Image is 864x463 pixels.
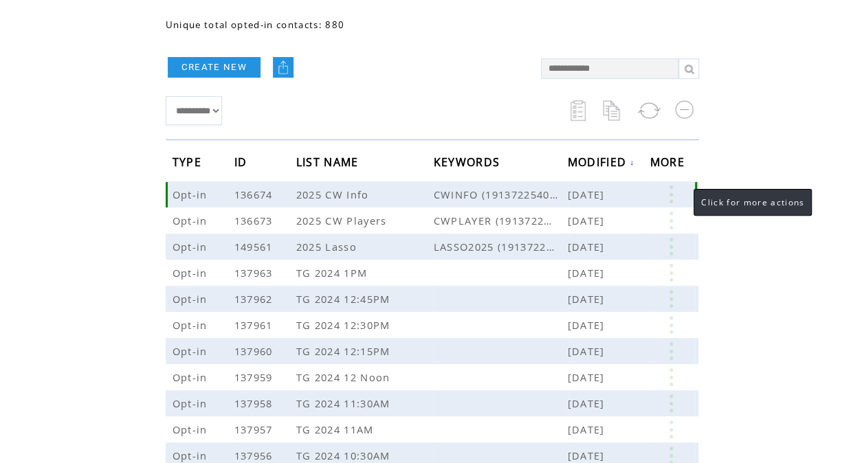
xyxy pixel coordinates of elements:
[173,292,211,306] span: Opt-in
[434,214,568,227] span: CWPLAYER (19137225400)
[568,318,608,332] span: [DATE]
[234,157,251,166] a: ID
[296,422,377,436] span: TG 2024 11AM
[568,158,635,166] a: MODIFIED↓
[434,151,504,177] span: KEYWORDS
[234,292,276,306] span: 137962
[568,292,608,306] span: [DATE]
[173,157,205,166] a: TYPE
[568,449,608,462] span: [DATE]
[434,240,568,253] span: LASSO2025 (19137225400)
[568,188,608,201] span: [DATE]
[434,157,504,166] a: KEYWORDS
[234,318,276,332] span: 137961
[568,396,608,410] span: [DATE]
[173,344,211,358] span: Opt-in
[296,214,390,227] span: 2025 CW Players
[296,240,360,253] span: 2025 Lasso
[296,370,394,384] span: TG 2024 12 Noon
[234,214,276,227] span: 136673
[234,396,276,410] span: 137958
[234,240,276,253] span: 149561
[434,188,568,201] span: CWINFO (19137225400)
[296,157,362,166] a: LIST NAME
[173,214,211,227] span: Opt-in
[234,449,276,462] span: 137956
[173,318,211,332] span: Opt-in
[234,422,276,436] span: 137957
[173,396,211,410] span: Opt-in
[173,370,211,384] span: Opt-in
[173,151,205,177] span: TYPE
[173,449,211,462] span: Opt-in
[568,214,608,227] span: [DATE]
[701,196,804,208] span: Click for more actions
[166,19,345,31] span: Unique total opted-in contacts: 880
[568,151,630,177] span: MODIFIED
[276,60,290,74] img: upload.png
[234,188,276,201] span: 136674
[296,396,394,410] span: TG 2024 11:30AM
[296,449,394,462] span: TG 2024 10:30AM
[568,240,608,253] span: [DATE]
[296,151,362,177] span: LIST NAME
[168,57,261,78] a: CREATE NEW
[296,292,394,306] span: TG 2024 12:45PM
[234,151,251,177] span: ID
[234,370,276,384] span: 137959
[173,422,211,436] span: Opt-in
[173,240,211,253] span: Opt-in
[234,266,276,280] span: 137963
[568,422,608,436] span: [DATE]
[650,151,688,177] span: MORE
[296,344,394,358] span: TG 2024 12:15PM
[173,188,211,201] span: Opt-in
[568,266,608,280] span: [DATE]
[296,266,371,280] span: TG 2024 1PM
[173,266,211,280] span: Opt-in
[296,318,394,332] span: TG 2024 12:30PM
[234,344,276,358] span: 137960
[568,370,608,384] span: [DATE]
[568,344,608,358] span: [DATE]
[296,188,373,201] span: 2025 CW Info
